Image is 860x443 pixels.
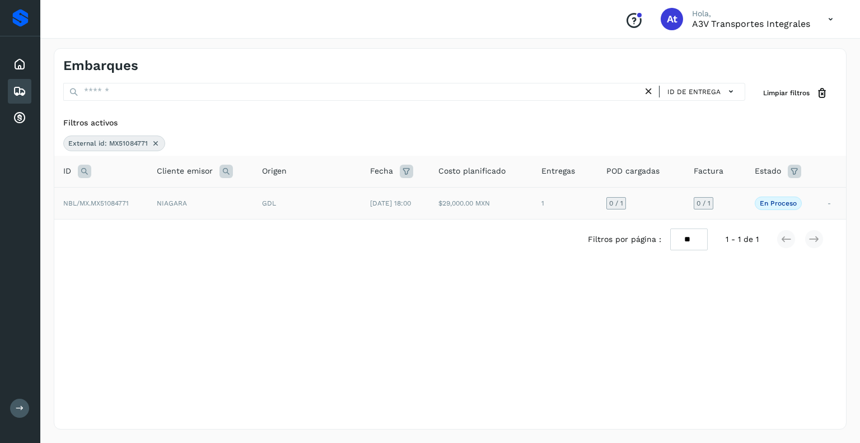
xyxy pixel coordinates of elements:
span: ID [63,165,71,177]
span: Cliente emisor [157,165,213,177]
p: A3V transportes integrales [692,18,810,29]
span: GDL [262,199,276,207]
td: NIAGARA [148,187,253,219]
span: Filtros por página : [588,234,661,245]
p: En proceso [760,199,797,207]
button: Limpiar filtros [754,83,837,104]
span: External id: MX51084771 [68,138,148,148]
span: NBL/MX.MX51084771 [63,199,129,207]
td: - [819,187,846,219]
p: Hola, [692,9,810,18]
span: Entregas [541,165,575,177]
span: Estado [755,165,781,177]
span: Costo planificado [438,165,506,177]
div: Cuentas por cobrar [8,106,31,130]
td: 1 [532,187,598,219]
span: Limpiar filtros [763,88,810,98]
span: 0 / 1 [697,200,711,207]
div: Embarques [8,79,31,104]
td: $29,000.00 MXN [429,187,532,219]
h4: Embarques [63,58,138,74]
span: POD cargadas [606,165,660,177]
span: 0 / 1 [609,200,623,207]
button: ID de entrega [664,83,740,100]
span: ID de entrega [667,87,721,97]
div: Inicio [8,52,31,77]
span: 1 - 1 de 1 [726,234,759,245]
span: Origen [262,165,287,177]
span: Fecha [370,165,393,177]
span: Factura [694,165,723,177]
div: Filtros activos [63,117,837,129]
span: [DATE] 18:00 [370,199,411,207]
div: External id: MX51084771 [63,136,165,151]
